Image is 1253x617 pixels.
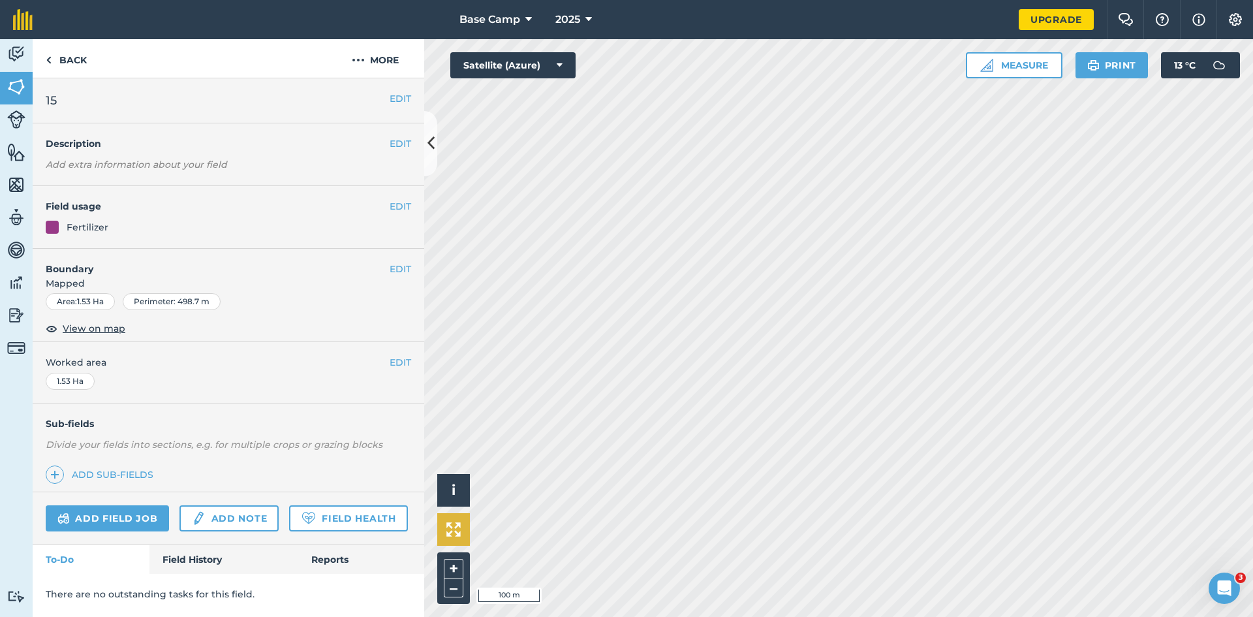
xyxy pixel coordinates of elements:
[1154,13,1170,26] img: A question mark icon
[390,262,411,276] button: EDIT
[63,321,125,336] span: View on map
[437,474,470,507] button: i
[46,91,57,110] span: 15
[7,175,25,195] img: svg+xml;base64,PHN2ZyB4bWxucz0iaHR0cDovL3d3dy53My5vcmcvMjAwMC9zdmciIHdpZHRoPSI1NiIgaGVpZ2h0PSI2MC...
[444,559,463,578] button: +
[444,578,463,597] button: –
[33,249,390,276] h4: Boundary
[7,44,25,64] img: svg+xml;base64,PD94bWwgdmVyc2lvbj0iMS4wIiBlbmNvZGluZz0idXRmLTgiPz4KPCEtLSBHZW5lcmF0b3I6IEFkb2JlIE...
[7,240,25,260] img: svg+xml;base64,PD94bWwgdmVyc2lvbj0iMS4wIiBlbmNvZGluZz0idXRmLTgiPz4KPCEtLSBHZW5lcmF0b3I6IEFkb2JlIE...
[46,505,169,531] a: Add field job
[1192,12,1205,27] img: svg+xml;base64,PHN2ZyB4bWxucz0iaHR0cDovL3d3dy53My5vcmcvMjAwMC9zdmciIHdpZHRoPSIxNyIgaGVpZ2h0PSIxNy...
[7,339,25,357] img: svg+xml;base64,PD94bWwgdmVyc2lvbj0iMS4wIiBlbmNvZGluZz0idXRmLTgiPz4KPCEtLSBHZW5lcmF0b3I6IEFkb2JlIE...
[67,220,108,234] div: Fertilizer
[123,293,221,310] div: Perimeter : 498.7 m
[298,545,424,574] a: Reports
[46,373,95,390] div: 1.53 Ha
[1206,52,1232,78] img: svg+xml;base64,PD94bWwgdmVyc2lvbj0iMS4wIiBlbmNvZGluZz0idXRmLTgiPz4KPCEtLSBHZW5lcmF0b3I6IEFkb2JlIE...
[46,293,115,310] div: Area : 1.53 Ha
[1228,13,1243,26] img: A cog icon
[46,466,159,484] a: Add sub-fields
[46,355,411,370] span: Worked area
[46,52,52,68] img: svg+xml;base64,PHN2ZyB4bWxucz0iaHR0cDovL3d3dy53My5vcmcvMjAwMC9zdmciIHdpZHRoPSI5IiBoZWlnaHQ9IjI0Ii...
[446,522,461,537] img: Four arrows, one pointing top left, one top right, one bottom right and the last bottom left
[1209,573,1240,604] iframe: Intercom live chat
[46,136,411,151] h4: Description
[390,91,411,106] button: EDIT
[459,12,520,27] span: Base Camp
[7,77,25,97] img: svg+xml;base64,PHN2ZyB4bWxucz0iaHR0cDovL3d3dy53My5vcmcvMjAwMC9zdmciIHdpZHRoPSI1NiIgaGVpZ2h0PSI2MC...
[33,39,100,78] a: Back
[966,52,1062,78] button: Measure
[1161,52,1240,78] button: 13 °C
[7,208,25,227] img: svg+xml;base64,PD94bWwgdmVyc2lvbj0iMS4wIiBlbmNvZGluZz0idXRmLTgiPz4KPCEtLSBHZW5lcmF0b3I6IEFkb2JlIE...
[7,142,25,162] img: svg+xml;base64,PHN2ZyB4bWxucz0iaHR0cDovL3d3dy53My5vcmcvMjAwMC9zdmciIHdpZHRoPSI1NiIgaGVpZ2h0PSI2MC...
[191,511,206,526] img: svg+xml;base64,PD94bWwgdmVyc2lvbj0iMS4wIiBlbmNvZGluZz0idXRmLTgiPz4KPCEtLSBHZW5lcmF0b3I6IEFkb2JlIE...
[352,52,365,68] img: svg+xml;base64,PHN2ZyB4bWxucz0iaHR0cDovL3d3dy53My5vcmcvMjAwMC9zdmciIHdpZHRoPSIyMCIgaGVpZ2h0PSIyNC...
[7,590,25,603] img: svg+xml;base64,PD94bWwgdmVyc2lvbj0iMS4wIiBlbmNvZGluZz0idXRmLTgiPz4KPCEtLSBHZW5lcmF0b3I6IEFkb2JlIE...
[179,505,279,531] a: Add note
[13,9,33,30] img: fieldmargin Logo
[46,587,411,601] p: There are no outstanding tasks for this field.
[7,110,25,129] img: svg+xml;base64,PD94bWwgdmVyc2lvbj0iMS4wIiBlbmNvZGluZz0idXRmLTgiPz4KPCEtLSBHZW5lcmF0b3I6IEFkb2JlIE...
[46,159,227,170] em: Add extra information about your field
[57,511,70,526] img: svg+xml;base64,PD94bWwgdmVyc2lvbj0iMS4wIiBlbmNvZGluZz0idXRmLTgiPz4KPCEtLSBHZW5lcmF0b3I6IEFkb2JlIE...
[46,439,382,451] em: Divide your fields into sections, e.g. for multiple crops or grazing blocks
[149,545,298,574] a: Field History
[1118,13,1134,26] img: Two speech bubbles overlapping with the left bubble in the forefront
[326,39,424,78] button: More
[46,321,125,336] button: View on map
[452,482,456,498] span: i
[50,467,59,483] img: svg+xml;base64,PHN2ZyB4bWxucz0iaHR0cDovL3d3dy53My5vcmcvMjAwMC9zdmciIHdpZHRoPSIxNCIgaGVpZ2h0PSIyNC...
[390,355,411,370] button: EDIT
[33,545,149,574] a: To-Do
[46,199,390,214] h4: Field usage
[555,12,580,27] span: 2025
[1174,52,1196,78] span: 13 ° C
[7,273,25,293] img: svg+xml;base64,PD94bWwgdmVyc2lvbj0iMS4wIiBlbmNvZGluZz0idXRmLTgiPz4KPCEtLSBHZW5lcmF0b3I6IEFkb2JlIE...
[46,321,57,336] img: svg+xml;base64,PHN2ZyB4bWxucz0iaHR0cDovL3d3dy53My5vcmcvMjAwMC9zdmciIHdpZHRoPSIxOCIgaGVpZ2h0PSIyNC...
[1235,573,1246,583] span: 3
[980,59,993,72] img: Ruler icon
[1019,9,1094,30] a: Upgrade
[1075,52,1149,78] button: Print
[1087,57,1100,73] img: svg+xml;base64,PHN2ZyB4bWxucz0iaHR0cDovL3d3dy53My5vcmcvMjAwMC9zdmciIHdpZHRoPSIxOSIgaGVpZ2h0PSIyNC...
[390,136,411,151] button: EDIT
[390,199,411,214] button: EDIT
[450,52,576,78] button: Satellite (Azure)
[289,505,407,531] a: Field Health
[33,276,424,291] span: Mapped
[33,417,424,431] h4: Sub-fields
[7,306,25,325] img: svg+xml;base64,PD94bWwgdmVyc2lvbj0iMS4wIiBlbmNvZGluZz0idXRmLTgiPz4KPCEtLSBHZW5lcmF0b3I6IEFkb2JlIE...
